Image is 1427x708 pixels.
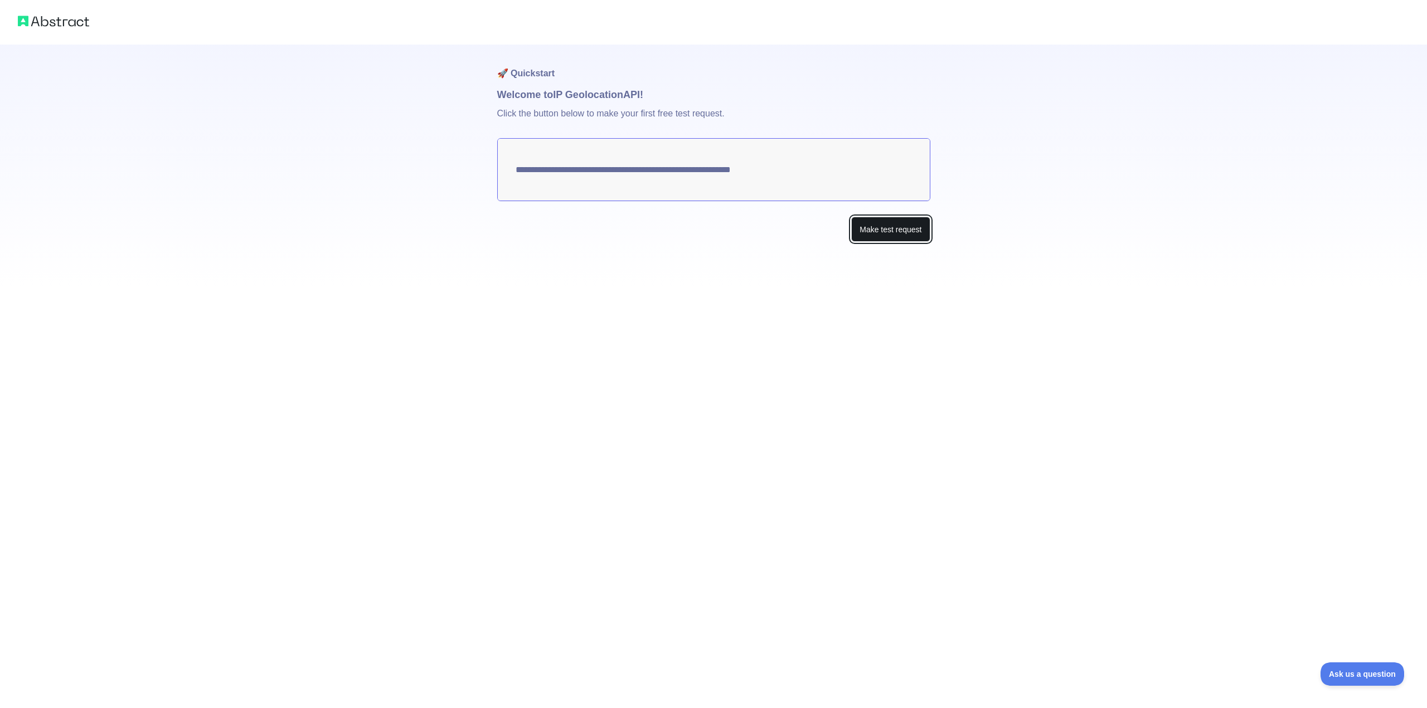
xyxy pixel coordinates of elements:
[497,102,930,138] p: Click the button below to make your first free test request.
[851,217,930,242] button: Make test request
[497,87,930,102] h1: Welcome to IP Geolocation API!
[18,13,89,29] img: Abstract logo
[497,45,930,87] h1: 🚀 Quickstart
[1321,662,1405,686] iframe: Toggle Customer Support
